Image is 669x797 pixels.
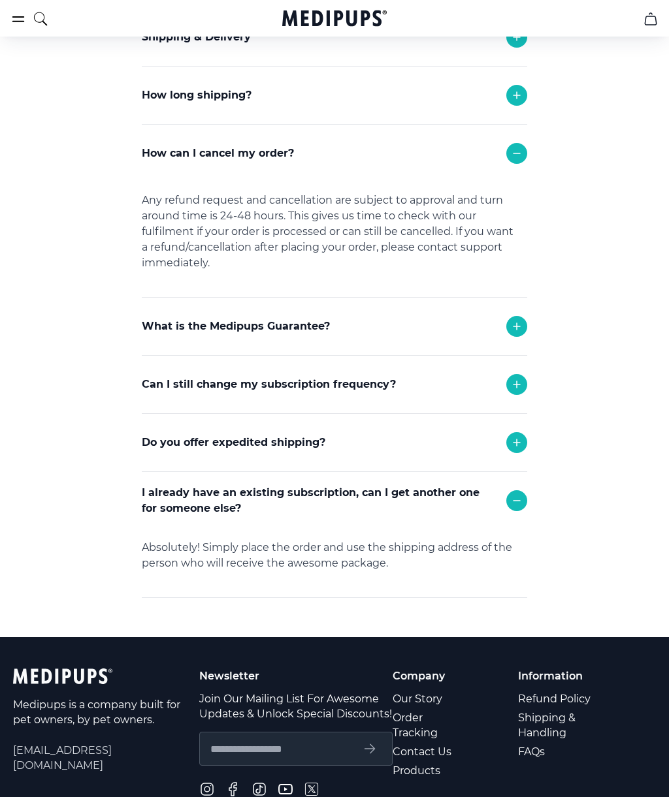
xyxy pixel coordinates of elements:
a: Order Tracking [393,708,471,742]
p: How long shipping? [142,87,252,103]
p: Medipups is a company built for pet owners, by pet owners. [13,697,183,727]
p: Information [518,668,627,683]
div: Any refund request and cancellation are subject to approval and turn around time is 24-48 hours. ... [142,182,527,297]
p: Can I still change my subscription frequency? [142,377,396,392]
p: How can I cancel my order? [142,146,294,161]
p: Newsletter [199,668,393,683]
div: Absolutely! Simply place the order and use the shipping address of the person who will receive th... [142,529,527,597]
div: Yes you can. Simply reach out to support and we will adjust your monthly deliveries! [142,413,527,481]
p: What is the Medipups Guarantee? [142,319,330,334]
button: search [33,3,48,35]
a: Shipping & Handling [518,708,627,742]
a: Medipups [282,8,387,31]
div: Each order takes 1-2 business days to be delivered. [142,124,527,176]
a: Our Story [393,689,471,708]
a: Products [393,761,471,780]
a: Refund Policy [518,689,627,708]
div: If you received the wrong product or your product was damaged in transit, we will replace it with... [142,355,527,439]
div: Yes we do! Please reach out to support and we will try to accommodate any request. [142,471,527,539]
a: Contact Us [393,742,471,761]
a: FAQs [518,742,627,761]
button: cart [635,3,666,35]
p: Join Our Mailing List For Awesome Updates & Unlock Special Discounts! [199,691,393,721]
p: I already have an existing subscription, can I get another one for someone else? [142,485,493,516]
p: Company [393,668,471,683]
p: Shipping & Delivery [142,29,251,45]
span: [EMAIL_ADDRESS][DOMAIN_NAME] [13,743,199,773]
button: burger-menu [10,11,26,27]
p: Do you offer expedited shipping? [142,435,325,450]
